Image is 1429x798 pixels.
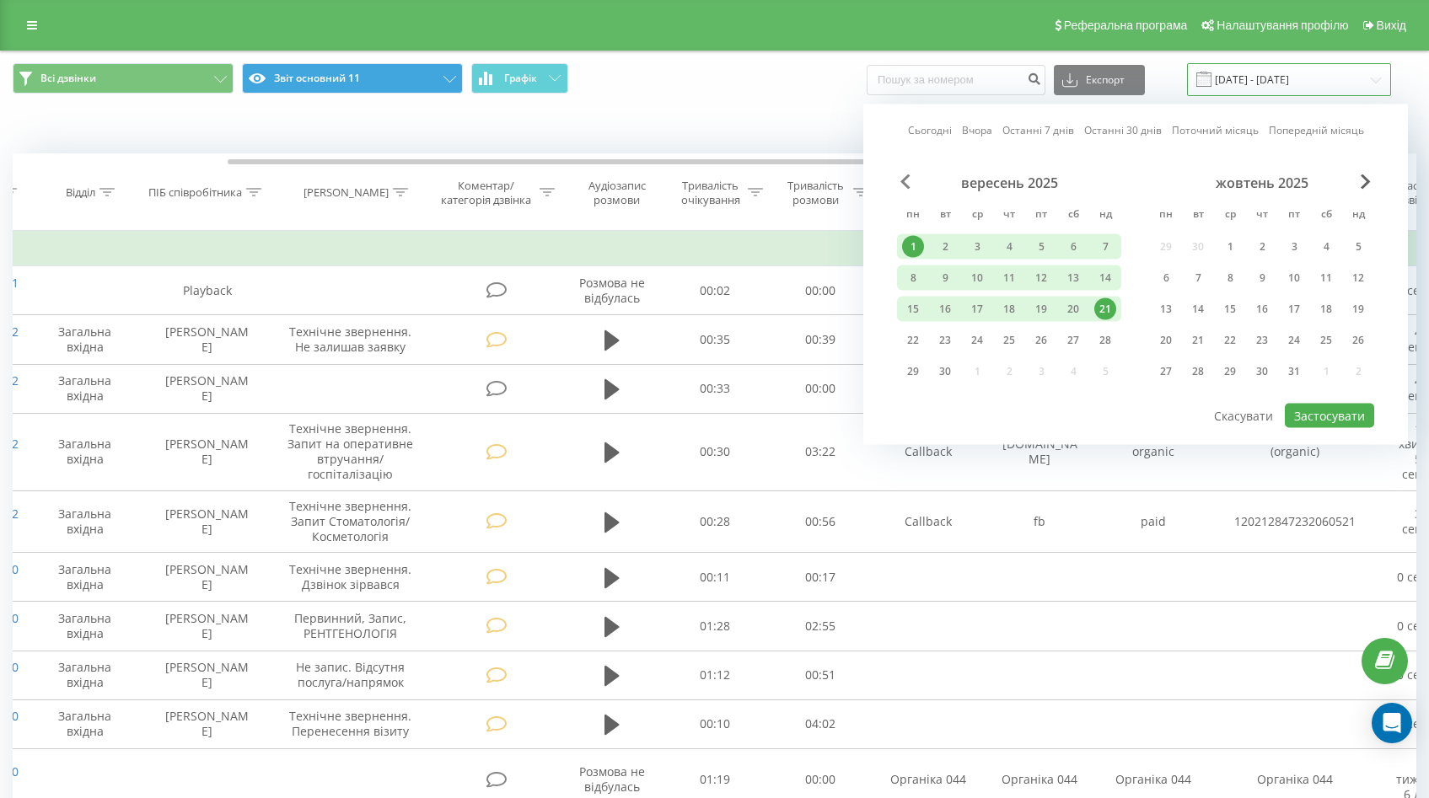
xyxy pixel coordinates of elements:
[22,315,148,364] td: Загальна вхідна
[768,490,873,553] td: 00:56
[1150,359,1182,384] div: пн 27 жовт 2025 р.
[1347,267,1369,289] div: 12
[902,361,924,383] div: 29
[22,699,148,748] td: Загальна вхідна
[993,265,1025,291] div: чт 11 вер 2025 р.
[1182,265,1214,291] div: вт 7 жовт 2025 р.
[1062,236,1084,258] div: 6
[998,267,1020,289] div: 11
[1346,203,1371,228] abbr: неділя
[1182,359,1214,384] div: вт 28 жовт 2025 р.
[1219,361,1241,383] div: 29
[1313,203,1339,228] abbr: субота
[1089,297,1121,322] div: нд 21 вер 2025 р.
[1310,328,1342,353] div: сб 25 жовт 2025 р.
[1094,329,1116,351] div: 28
[1310,265,1342,291] div: сб 11 жовт 2025 р.
[266,651,435,699] td: Не запис. Відсутня послуга/напрямок
[579,275,645,306] span: Розмова не відбулась
[1347,236,1369,258] div: 5
[1246,359,1278,384] div: чт 30 жовт 2025 р.
[934,361,956,383] div: 30
[929,234,961,260] div: вт 2 вер 2025 р.
[1182,297,1214,322] div: вт 14 жовт 2025 р.
[148,413,266,490] td: [PERSON_NAME]
[1310,234,1342,260] div: сб 4 жовт 2025 р.
[1187,361,1209,383] div: 28
[1093,203,1118,228] abbr: неділя
[998,329,1020,351] div: 25
[1372,703,1412,743] div: Open Intercom Messenger
[66,185,95,200] div: Відділ
[932,203,958,228] abbr: вівторок
[1089,328,1121,353] div: нд 28 вер 2025 р.
[576,179,658,207] div: Аудіозапис розмови
[1094,267,1116,289] div: 14
[1150,174,1374,191] div: жовтень 2025
[266,490,435,553] td: Технічне звернення. Запит Стоматологія/Косметологія
[148,553,266,602] td: [PERSON_NAME]
[22,651,148,699] td: Загальна вхідна
[1278,297,1310,322] div: пт 17 жовт 2025 р.
[1219,267,1241,289] div: 8
[983,490,1097,553] td: fb
[1347,329,1369,351] div: 26
[961,265,993,291] div: ср 10 вер 2025 р.
[929,359,961,384] div: вт 30 вер 2025 р.
[1029,203,1054,228] abbr: п’ятниця
[148,490,266,553] td: [PERSON_NAME]
[1094,298,1116,320] div: 21
[242,63,463,94] button: Звіт основний 11
[1246,328,1278,353] div: чт 23 жовт 2025 р.
[873,490,983,553] td: Callback
[1217,203,1243,228] abbr: середа
[966,267,988,289] div: 10
[1150,328,1182,353] div: пн 20 жовт 2025 р.
[1084,122,1162,138] a: Останні 30 днів
[1251,329,1273,351] div: 23
[966,329,988,351] div: 24
[677,179,744,207] div: Тривалість очікування
[1061,203,1086,228] abbr: субота
[1315,236,1337,258] div: 4
[1342,234,1374,260] div: нд 5 жовт 2025 р.
[1361,174,1371,190] span: Next Month
[1097,413,1211,490] td: organic
[1089,234,1121,260] div: нд 7 вер 2025 р.
[148,315,266,364] td: [PERSON_NAME]
[266,553,435,602] td: Технічне звернення. Дзвінок зірвався
[1030,329,1052,351] div: 26
[1278,234,1310,260] div: пт 3 жовт 2025 р.
[1057,234,1089,260] div: сб 6 вер 2025 р.
[998,298,1020,320] div: 18
[663,699,768,748] td: 00:10
[1155,267,1177,289] div: 6
[266,699,435,748] td: Технічне звернення. Перенесення візиту
[902,236,924,258] div: 1
[768,699,873,748] td: 04:02
[873,413,983,490] td: Callback
[1214,265,1246,291] div: ср 8 жовт 2025 р.
[768,413,873,490] td: 03:22
[1219,236,1241,258] div: 1
[663,651,768,699] td: 01:12
[768,651,873,699] td: 00:51
[1214,328,1246,353] div: ср 22 жовт 2025 р.
[1002,122,1074,138] a: Останні 7 днів
[897,174,1121,191] div: вересень 2025
[993,234,1025,260] div: чт 4 вер 2025 р.
[929,265,961,291] div: вт 9 вер 2025 р.
[768,553,873,602] td: 00:17
[1155,329,1177,351] div: 20
[1030,267,1052,289] div: 12
[1246,297,1278,322] div: чт 16 жовт 2025 р.
[1269,122,1364,138] a: Попередній місяць
[1187,298,1209,320] div: 14
[993,297,1025,322] div: чт 18 вер 2025 р.
[148,185,242,200] div: ПІБ співробітника
[1278,265,1310,291] div: пт 10 жовт 2025 р.
[966,236,988,258] div: 3
[1153,203,1179,228] abbr: понеділок
[1283,298,1305,320] div: 17
[782,179,849,207] div: Тривалість розмови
